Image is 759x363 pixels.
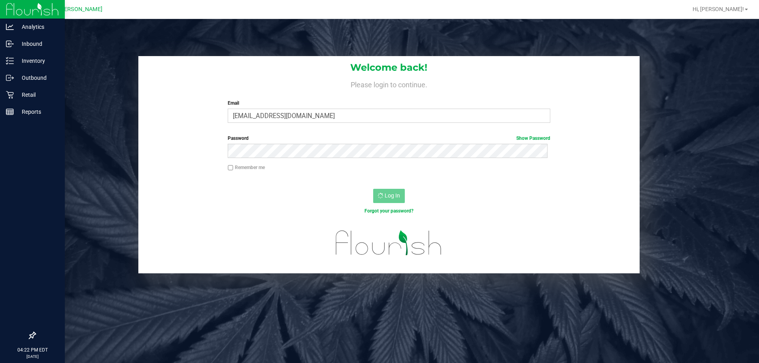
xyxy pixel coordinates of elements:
p: 04:22 PM EDT [4,346,61,354]
p: Reports [14,107,61,117]
a: Forgot your password? [364,208,413,214]
button: Log In [373,189,405,203]
span: Password [228,135,249,141]
inline-svg: Reports [6,108,14,116]
label: Remember me [228,164,265,171]
span: [PERSON_NAME] [59,6,102,13]
h1: Welcome back! [138,62,640,73]
p: Retail [14,90,61,100]
a: Show Password [516,135,550,141]
h4: Please login to continue. [138,79,640,88]
label: Email [228,100,550,107]
inline-svg: Inbound [6,40,14,48]
p: Inventory [14,56,61,66]
p: Outbound [14,73,61,83]
inline-svg: Analytics [6,23,14,31]
p: Inbound [14,39,61,49]
p: [DATE] [4,354,61,359]
span: Hi, [PERSON_NAME]! [693,6,744,12]
p: Analytics [14,22,61,32]
span: Log In [385,192,400,199]
img: flourish_logo.svg [326,223,451,263]
inline-svg: Outbound [6,74,14,82]
inline-svg: Inventory [6,57,14,65]
input: Remember me [228,165,233,171]
inline-svg: Retail [6,91,14,99]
